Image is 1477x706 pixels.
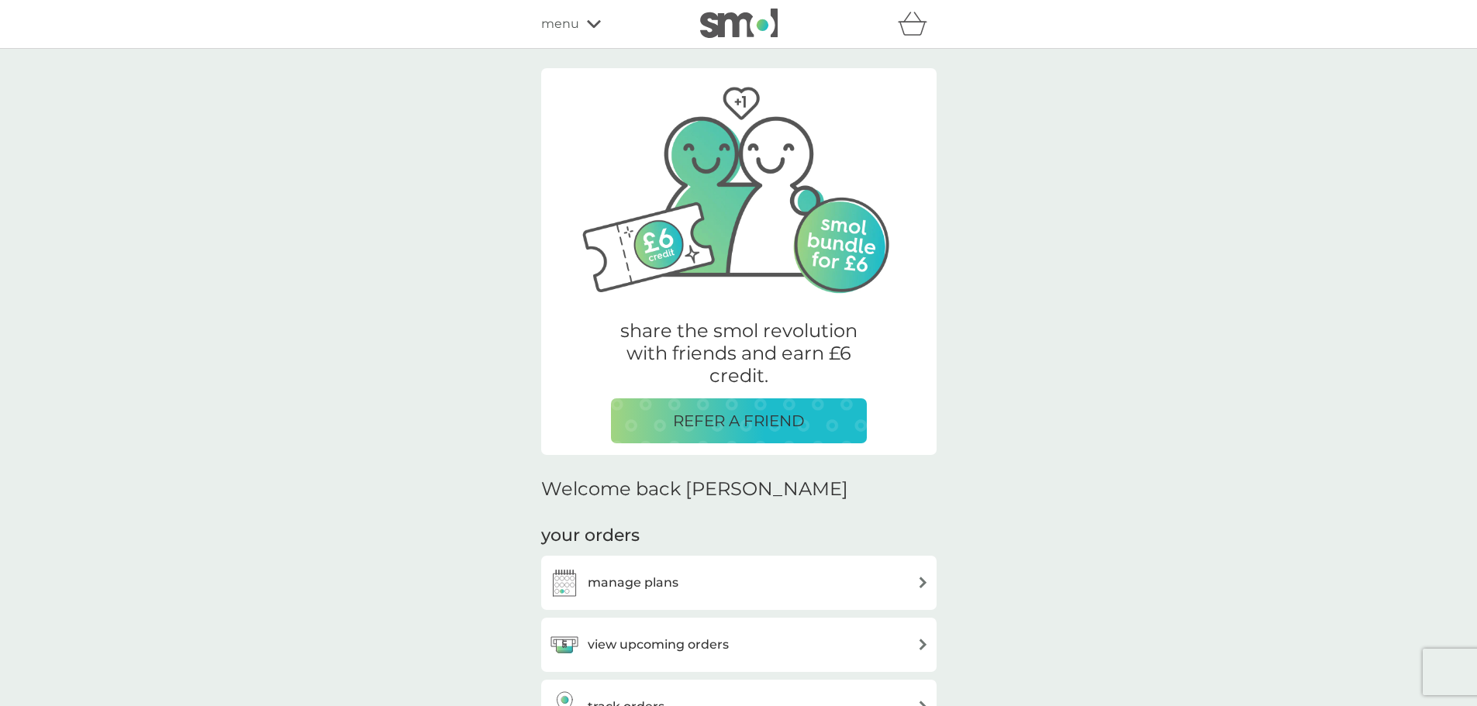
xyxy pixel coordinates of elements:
a: Two friends, one with their arm around the other.share the smol revolution with friends and earn ... [541,71,937,455]
h3: view upcoming orders [588,635,729,655]
span: menu [541,14,579,34]
h3: your orders [541,524,640,548]
div: basket [898,9,937,40]
h2: Welcome back [PERSON_NAME] [541,478,848,501]
h3: manage plans [588,573,678,593]
button: REFER A FRIEND [611,398,867,443]
img: smol [700,9,778,38]
p: REFER A FRIEND [673,408,805,433]
img: arrow right [917,577,929,588]
img: arrow right [917,639,929,650]
p: share the smol revolution with friends and earn £6 credit. [611,320,867,387]
img: Two friends, one with their arm around the other. [564,68,913,301]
